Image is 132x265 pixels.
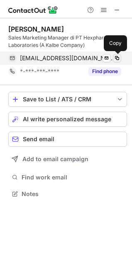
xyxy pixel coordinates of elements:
span: AI write personalized message [23,116,111,123]
button: Send email [8,132,127,147]
button: Find work email [8,172,127,183]
img: ContactOut v5.3.10 [8,5,58,15]
div: [PERSON_NAME] [8,25,64,33]
span: Find work email [22,174,124,181]
button: AI write personalized message [8,112,127,127]
span: Notes [22,190,124,198]
span: Send email [23,136,54,142]
button: Reveal Button [88,67,121,76]
span: [EMAIL_ADDRESS][DOMAIN_NAME] [20,54,115,62]
span: Add to email campaign [22,156,88,162]
button: Notes [8,188,127,200]
button: Add to email campaign [8,152,127,167]
button: save-profile-one-click [8,92,127,107]
div: Save to List / ATS / CRM [23,96,112,103]
div: Sales Marketing Manager di PT Hexpharm Jaya Laboratories (A Kalbe Company) [8,34,127,49]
